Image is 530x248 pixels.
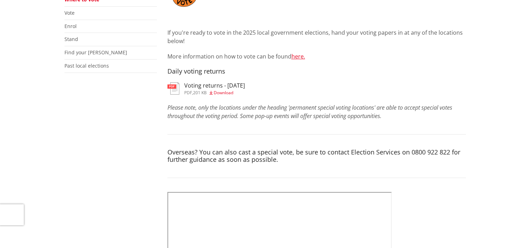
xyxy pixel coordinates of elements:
iframe: Messenger Launcher [498,219,523,244]
span: 201 KB [193,90,207,96]
h4: Overseas? You can also cast a special vote, be sure to contact Election Services on 0800 922 822 ... [167,149,466,164]
span: pdf [184,90,192,96]
a: Stand [64,36,78,42]
p: If you're ready to vote in the 2025 local government elections, hand your voting papers in at any... [167,28,466,45]
a: Find your [PERSON_NAME] [64,49,127,56]
a: Past local elections [64,62,109,69]
a: here. [291,53,305,60]
div: , [184,91,245,95]
span: Download [214,90,233,96]
em: Please note, only the locations under the heading 'permanent special voting locations' are able t... [167,104,452,120]
a: Voting returns - [DATE] pdf,201 KB Download [167,82,245,95]
p: More information on how to vote can be found [167,52,466,61]
a: Enrol [64,23,77,29]
img: document-pdf.svg [167,82,179,95]
h3: Voting returns - [DATE] [184,82,245,89]
h4: Daily voting returns [167,68,466,75]
a: Vote [64,9,75,16]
